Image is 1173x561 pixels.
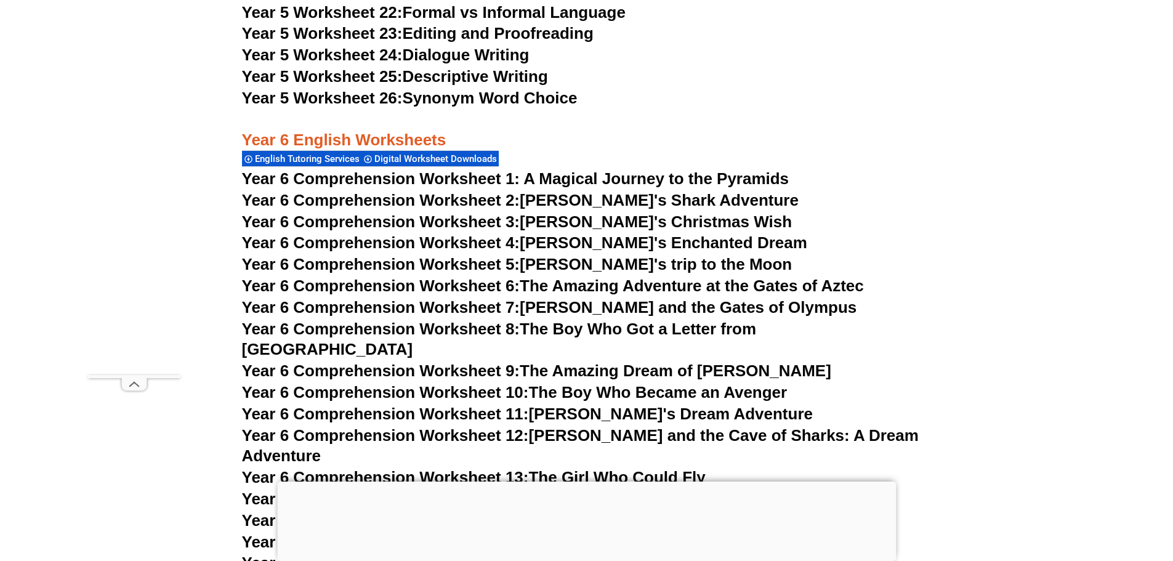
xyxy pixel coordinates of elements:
span: Year 6 Comprehension Worksheet 5: [242,255,520,273]
a: Year 6 Comprehension Worksheet 6:The Amazing Adventure at the Gates of Aztec [242,276,864,295]
span: Year 6 Comprehension Worksheet 12: [242,426,529,445]
span: Year 6 Worksheet 1: [242,533,394,551]
a: Year 6 Comprehension Worksheet 2:[PERSON_NAME]'s Shark Adventure [242,191,799,209]
a: Year 5 Worksheet 25:Descriptive Writing [242,67,548,86]
span: Year 6 Comprehension Worksheet 13: [242,468,529,486]
span: Year 5 Worksheet 25: [242,67,403,86]
span: Year 6 Comprehension Worksheet 7: [242,298,520,317]
a: Year 6 Comprehension Worksheet 4:[PERSON_NAME]'s Enchanted Dream [242,233,807,252]
span: Year 5 Worksheet 26: [242,89,403,107]
span: Year 6 Comprehension Worksheet 14: [242,490,529,508]
a: Year 6 Comprehension Worksheet 15:The Dreamy Gold Medal [242,511,711,530]
span: Year 6 Comprehension Worksheet 2: [242,191,520,209]
a: Year 6 Comprehension Worksheet 1: A Magical Journey to the Pyramids [242,169,789,188]
a: Year 5 Worksheet 26:Synonym Word Choice [242,89,578,107]
span: Year 6 Comprehension Worksheet 3: [242,212,520,231]
span: English Tutoring Services [255,153,363,164]
a: Year 6 Comprehension Worksheet 5:[PERSON_NAME]'s trip to the Moon [242,255,792,273]
a: Year 6 Comprehension Worksheet 11:[PERSON_NAME]'s Dream Adventure [242,405,813,423]
iframe: Advertisement [277,482,896,558]
div: Digital Worksheet Downloads [361,150,499,167]
h3: Year 6 English Worksheets [242,110,932,151]
span: Year 6 Comprehension Worksheet 4: [242,233,520,252]
span: Year 6 Comprehension Worksheet 15: [242,511,529,530]
a: Year 6 Worksheet 1:Colons and Semicolons [242,533,575,551]
span: Year 6 Comprehension Worksheet 11: [242,405,529,423]
span: Year 5 Worksheet 24: [242,46,403,64]
a: Year 6 Comprehension Worksheet 9:The Amazing Dream of [PERSON_NAME] [242,361,831,380]
iframe: Chat Widget [968,422,1173,561]
iframe: Advertisement [88,28,180,375]
span: Year 6 Comprehension Worksheet 8: [242,320,520,338]
span: Year 6 Comprehension Worksheet 10: [242,383,529,402]
a: Year 6 Comprehension Worksheet 12:[PERSON_NAME] and the Cave of Sharks: A Dream Adventure [242,426,919,466]
a: Year 6 Comprehension Worksheet 14:[PERSON_NAME]’s Magical Dream [242,490,793,508]
span: Year 5 Worksheet 22: [242,3,403,22]
span: Year 6 Comprehension Worksheet 6: [242,276,520,295]
a: Year 6 Comprehension Worksheet 3:[PERSON_NAME]'s Christmas Wish [242,212,792,231]
a: Year 6 Comprehension Worksheet 13:The Girl Who Could Fly [242,468,706,486]
span: Digital Worksheet Downloads [374,153,501,164]
a: Year 6 Comprehension Worksheet 10:The Boy Who Became an Avenger [242,383,788,402]
a: Year 5 Worksheet 24:Dialogue Writing [242,46,530,64]
a: Year 5 Worksheet 22:Formal vs Informal Language [242,3,626,22]
div: English Tutoring Services [242,150,361,167]
span: Year 6 Comprehension Worksheet 9: [242,361,520,380]
a: Year 6 Comprehension Worksheet 8:The Boy Who Got a Letter from [GEOGRAPHIC_DATA] [242,320,757,359]
a: Year 5 Worksheet 23:Editing and Proofreading [242,24,594,42]
a: Year 6 Comprehension Worksheet 7:[PERSON_NAME] and the Gates of Olympus [242,298,857,317]
span: Year 5 Worksheet 23: [242,24,403,42]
